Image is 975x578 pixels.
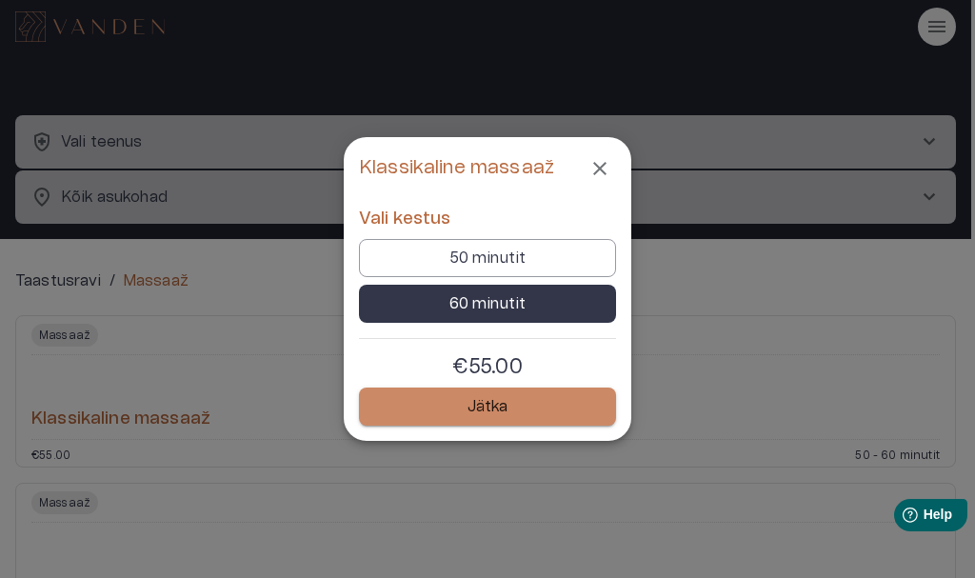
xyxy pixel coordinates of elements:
h4: €55.00 [359,354,616,380]
button: Close [584,152,616,185]
button: 60 minutit [359,285,616,323]
button: 50 minutit [359,239,616,277]
h6: Vali kestus [359,208,616,231]
iframe: Help widget launcher [826,491,975,545]
h5: Klassikaline massaaž [359,155,554,181]
p: 60 minutit [449,292,527,315]
button: Jätka [359,388,616,426]
p: 50 minutit [449,247,527,269]
p: Jätka [468,395,508,418]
